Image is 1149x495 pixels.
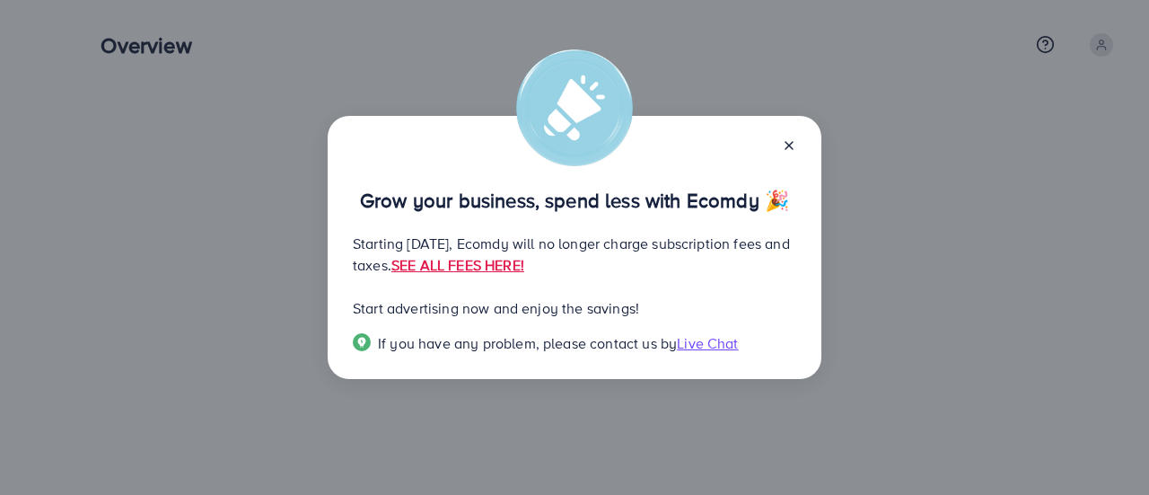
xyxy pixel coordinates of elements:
a: SEE ALL FEES HERE! [391,255,524,275]
span: Live Chat [677,333,738,353]
p: Grow your business, spend less with Ecomdy 🎉 [353,190,796,211]
p: Start advertising now and enjoy the savings! [353,297,796,319]
span: If you have any problem, please contact us by [378,333,677,353]
img: alert [516,49,633,166]
p: Starting [DATE], Ecomdy will no longer charge subscription fees and taxes. [353,233,796,276]
img: Popup guide [353,333,371,351]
